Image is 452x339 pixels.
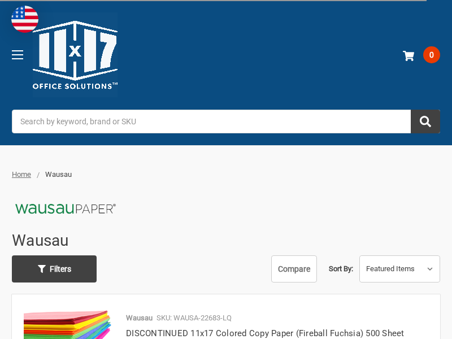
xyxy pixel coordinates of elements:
[33,12,118,97] img: 11x17.com
[271,255,317,282] a: Compare
[2,39,33,70] a: Toggle menu
[12,226,69,255] h1: Wausau
[11,6,38,33] img: duty and tax information for United States
[50,260,71,278] span: Filters
[12,54,23,55] span: Toggle menu
[12,170,31,179] a: Home
[12,110,440,133] input: Search by keyword, brand or SKU
[157,312,232,324] p: SKU: WAUSA-22683-LQ
[45,170,72,179] span: Wausau
[12,192,119,226] img: Wausau
[12,255,97,282] a: Filters
[126,312,153,324] p: Wausau
[423,46,440,63] span: 0
[329,260,353,277] label: Sort By:
[400,40,440,69] a: 0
